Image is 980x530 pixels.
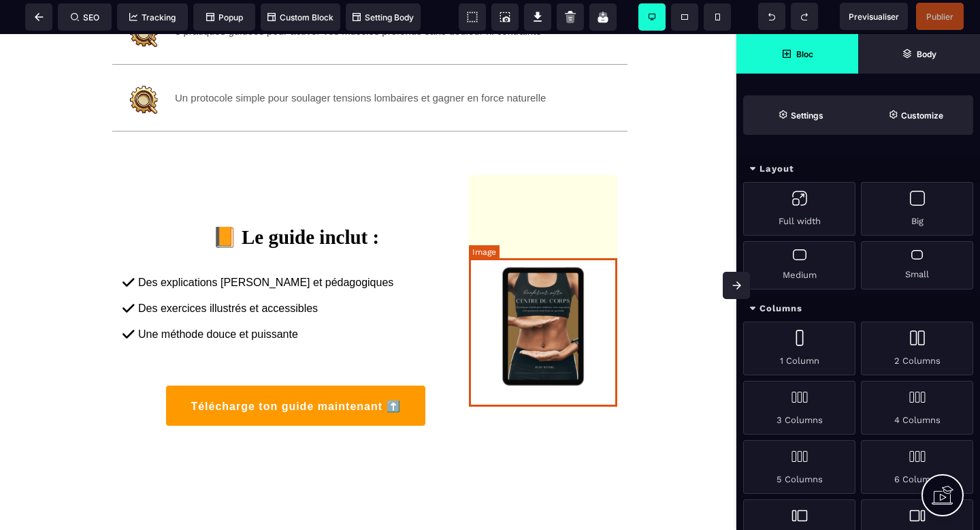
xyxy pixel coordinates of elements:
text: Un protocole simple pour soulager tensions lombaires et gagner en force naturelle [175,48,546,93]
button: Télécharge ton guide maintenant ⬆️ [165,351,425,392]
div: Small [861,241,973,290]
div: 6 Columns [861,440,973,494]
div: Full width [743,182,855,236]
div: 4 Columns [861,381,973,435]
span: Custom Block [267,12,333,22]
div: Des exercices illustrés et accessibles [138,268,465,281]
span: View components [459,3,486,31]
div: Des explications [PERSON_NAME] et pédagogiques [138,243,465,255]
div: Layout [736,157,980,182]
div: Big [861,182,973,236]
div: 1 Column [743,322,855,375]
span: Preview [840,3,908,30]
span: Tracking [129,12,176,22]
strong: Customize [901,110,943,121]
div: 3 Columns [743,381,855,435]
img: 63ebf296ee3403b4d88188336a694e8d_2.png [469,218,617,367]
div: Une méthode douce et puissante [138,294,465,307]
span: Screenshot [491,3,519,31]
span: Popup [206,12,243,22]
span: Open Blocks [736,34,858,74]
strong: Bloc [796,49,813,59]
span: Open Layer Manager [858,34,980,74]
span: Publier [926,12,953,22]
div: Columns [736,296,980,322]
img: bd2dbc017025885eb26d68fd8e748303_1F572D9D-6342-4DA2-91B5-4F1FFF7393A9_copie.PNG [126,48,161,83]
span: Open Style Manager [858,95,973,135]
text: 📙 Le guide inclut : [122,168,469,225]
span: Previsualiser [849,12,899,22]
strong: Body [917,49,936,59]
span: Settings [743,95,858,135]
span: Setting Body [353,12,414,22]
div: 5 Columns [743,440,855,494]
div: Medium [743,241,855,290]
strong: Settings [791,110,823,121]
div: 2 Columns [861,322,973,375]
span: SEO [71,12,99,22]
